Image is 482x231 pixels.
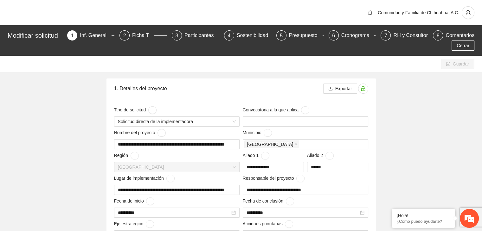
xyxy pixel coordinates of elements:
button: Cerrar [452,41,474,51]
span: unlock [358,86,368,91]
span: [GEOGRAPHIC_DATA] [247,141,293,148]
div: Comentarios [446,30,474,41]
div: 3Participantes [172,30,219,41]
span: Chihuahua [244,140,299,148]
button: bell [365,8,375,18]
span: Acciones prioritarias [243,220,293,228]
span: Tipo de solicitud [114,106,157,114]
button: Municipio [264,129,272,137]
span: Región [114,152,139,159]
button: Aliado 1 [261,152,269,159]
div: 1. Detalles del proyecto [114,79,323,97]
span: close [294,143,298,146]
div: Inf. General [80,30,112,41]
span: 7 [384,33,387,38]
span: Eje estratégico [114,220,154,228]
div: Chatee con nosotros ahora [33,32,106,41]
button: Fecha de conclusión [286,197,294,205]
span: 6 [332,33,335,38]
div: 4Sostenibilidad [224,30,271,41]
span: Responsable del proyecto [243,175,305,182]
span: Chihuahua [118,162,236,172]
span: 2 [123,33,126,38]
div: 1Inf. General [67,30,114,41]
button: Convocatoria a la que aplica [301,106,309,114]
span: bell [365,10,375,15]
span: Aliado 1 [243,152,269,159]
button: Acciones prioritarias [285,220,293,228]
button: Nombre del proyecto [157,129,166,137]
span: user [462,10,474,16]
div: RH y Consultores [393,30,438,41]
div: 6Cronograma [329,30,376,41]
button: Eje estratégico [146,220,154,228]
button: Tipo de solicitud [148,106,157,114]
div: 2Ficha T [119,30,167,41]
div: Cronograma [341,30,375,41]
button: unlock [358,84,368,94]
div: 7RH y Consultores [381,30,428,41]
button: saveGuardar [441,59,474,69]
p: ¿Cómo puedo ayudarte? [396,219,450,224]
textarea: Escriba su mensaje y pulse “Intro” [3,159,121,182]
span: 4 [228,33,230,38]
div: Participantes [184,30,219,41]
span: 5 [280,33,283,38]
div: Ficha T [132,30,154,41]
span: 1 [71,33,74,38]
div: 5Presupuesto [276,30,324,41]
button: user [462,6,474,19]
span: 3 [175,33,178,38]
button: downloadExportar [323,84,357,94]
div: Modificar solicitud [8,30,63,41]
span: Cerrar [457,42,469,49]
button: Lugar de implementación [166,175,175,182]
div: ¡Hola! [396,213,450,218]
span: Nombre del proyecto [114,129,166,137]
span: Solicitud directa de la implementadora [118,117,236,126]
span: Estamos en línea. [37,78,87,142]
span: Lugar de implementación [114,175,175,182]
div: 8Comentarios [433,30,474,41]
button: Región [131,152,139,159]
span: Convocatoria a la que aplica [243,106,309,114]
span: 8 [437,33,440,38]
span: Comunidad y Familia de Chihuahua, A.C. [378,10,459,15]
span: Exportar [335,85,352,92]
span: Aliado 2 [307,152,334,159]
button: Aliado 2 [325,152,334,159]
button: Responsable del proyecto [296,175,305,182]
span: Fecha de conclusión [243,197,294,205]
div: Presupuesto [289,30,323,41]
button: Fecha de inicio [146,197,154,205]
div: Sostenibilidad [237,30,273,41]
span: Fecha de inicio [114,197,155,205]
div: Minimizar ventana de chat en vivo [104,3,119,18]
span: download [328,86,333,91]
span: Municipio [243,129,272,137]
